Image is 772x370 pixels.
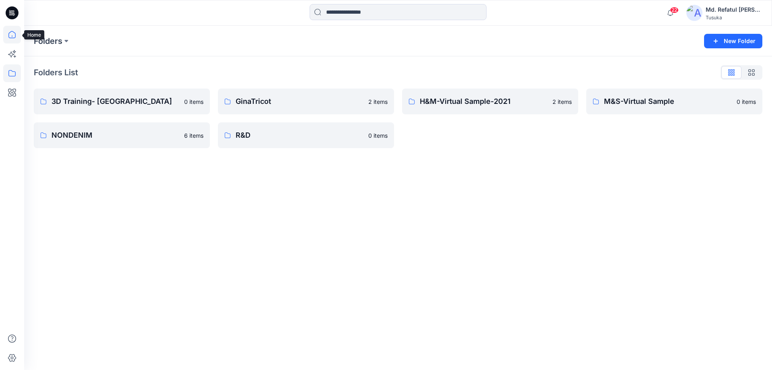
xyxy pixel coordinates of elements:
p: 3D Training- [GEOGRAPHIC_DATA] [51,96,179,107]
p: NONDENIM [51,130,179,141]
button: New Folder [704,34,762,48]
p: 0 items [737,97,756,106]
p: H&M-Virtual Sample-2021 [420,96,548,107]
p: M&S-Virtual Sample [604,96,732,107]
p: 6 items [184,131,203,140]
a: NONDENIM6 items [34,122,210,148]
div: Md. Refatul [PERSON_NAME] [706,5,762,14]
a: 3D Training- [GEOGRAPHIC_DATA]0 items [34,89,210,114]
div: Tusuka [706,14,762,21]
p: 2 items [552,97,572,106]
p: 2 items [368,97,388,106]
a: Folders [34,35,62,47]
a: M&S-Virtual Sample0 items [586,89,762,114]
img: avatar [686,5,702,21]
p: Folders List [34,66,78,79]
a: H&M-Virtual Sample-20212 items [402,89,578,114]
p: 0 items [368,131,388,140]
span: 22 [670,7,679,13]
a: GinaTricot2 items [218,89,394,114]
p: GinaTricot [236,96,363,107]
a: R&D0 items [218,122,394,148]
p: 0 items [184,97,203,106]
p: R&D [236,130,363,141]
